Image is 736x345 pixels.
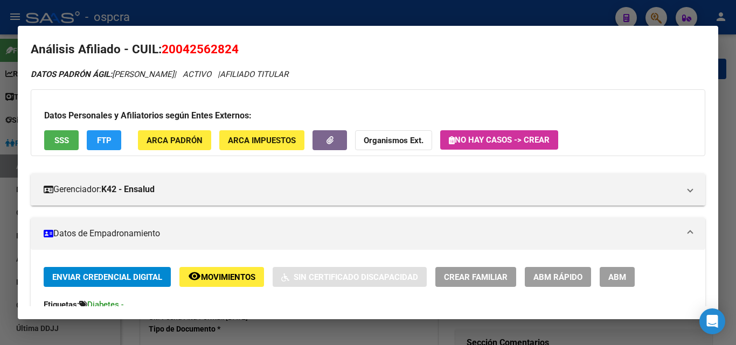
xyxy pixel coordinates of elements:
[44,227,679,240] mat-panel-title: Datos de Empadronamiento
[525,267,591,287] button: ABM Rápido
[600,267,635,287] button: ABM
[201,272,255,282] span: Movimientos
[608,272,626,282] span: ABM
[31,69,288,79] i: | ACTIVO |
[31,40,705,59] h2: Análisis Afiliado - CUIL:
[44,130,79,150] button: SSS
[179,267,264,287] button: Movimientos
[31,173,705,206] mat-expansion-panel-header: Gerenciador:K42 - Ensalud
[449,135,550,145] span: No hay casos -> Crear
[44,109,692,122] h3: Datos Personales y Afiliatorios según Entes Externos:
[435,267,516,287] button: Crear Familiar
[220,69,288,79] span: AFILIADO TITULAR
[188,270,201,283] mat-icon: remove_red_eye
[44,267,171,287] button: Enviar Credencial Digital
[440,130,558,150] button: No hay casos -> Crear
[444,272,508,282] span: Crear Familiar
[147,136,203,145] span: ARCA Padrón
[87,300,123,309] span: Diabetes -
[54,136,69,145] span: SSS
[162,42,239,56] span: 20042562824
[31,69,112,79] strong: DATOS PADRÓN ÁGIL:
[273,267,427,287] button: Sin Certificado Discapacidad
[533,272,582,282] span: ABM Rápido
[101,183,155,196] strong: K42 - Ensalud
[97,136,112,145] span: FTP
[355,130,432,150] button: Organismos Ext.
[228,136,296,145] span: ARCA Impuestos
[294,272,418,282] span: Sin Certificado Discapacidad
[699,308,725,334] div: Open Intercom Messenger
[44,183,679,196] mat-panel-title: Gerenciador:
[138,130,211,150] button: ARCA Padrón
[44,300,79,309] strong: Etiquetas:
[87,130,121,150] button: FTP
[219,130,304,150] button: ARCA Impuestos
[31,69,174,79] span: [PERSON_NAME]
[31,217,705,250] mat-expansion-panel-header: Datos de Empadronamiento
[364,136,423,145] strong: Organismos Ext.
[52,272,162,282] span: Enviar Credencial Digital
